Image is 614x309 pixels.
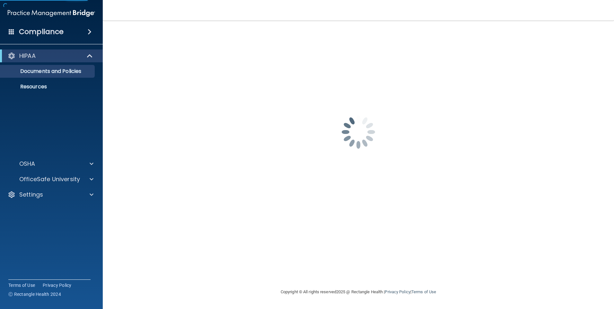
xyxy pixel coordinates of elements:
[19,160,35,168] p: OSHA
[8,7,95,20] img: PMB logo
[8,291,61,297] span: Ⓒ Rectangle Health 2024
[241,282,476,302] div: Copyright © All rights reserved 2025 @ Rectangle Health | |
[4,68,92,75] p: Documents and Policies
[4,84,92,90] p: Resources
[19,191,43,199] p: Settings
[43,282,72,288] a: Privacy Policy
[8,175,93,183] a: OfficeSafe University
[8,52,93,60] a: HIPAA
[326,100,390,164] img: spinner.e123f6fc.gif
[411,289,436,294] a: Terms of Use
[385,289,410,294] a: Privacy Policy
[19,52,36,60] p: HIPAA
[8,191,93,199] a: Settings
[8,160,93,168] a: OSHA
[8,282,35,288] a: Terms of Use
[19,27,64,36] h4: Compliance
[19,175,80,183] p: OfficeSafe University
